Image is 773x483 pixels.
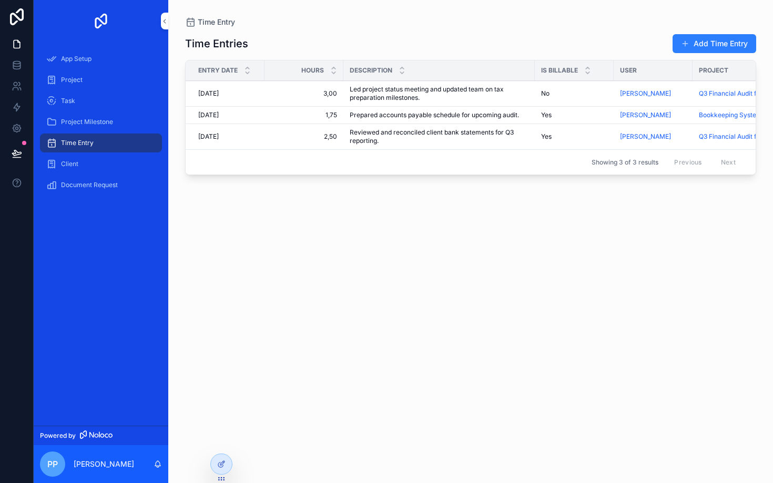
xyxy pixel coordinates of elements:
[541,89,607,98] a: No
[61,118,113,126] span: Project Milestone
[350,111,519,119] span: Prepared accounts payable schedule for upcoming audit.
[40,431,76,440] span: Powered by
[198,111,219,119] span: [DATE]
[47,458,58,470] span: PP
[40,176,162,194] a: Document Request
[198,89,258,98] a: [DATE]
[40,49,162,68] a: App Setup
[34,42,168,208] div: scrollable content
[541,111,552,119] span: Yes
[61,55,91,63] span: App Setup
[620,111,671,119] a: [PERSON_NAME]
[198,132,219,141] span: [DATE]
[34,426,168,445] a: Powered by
[93,13,109,29] img: App logo
[541,111,607,119] a: Yes
[185,17,235,27] a: Time Entry
[271,89,337,98] a: 3,00
[673,34,756,53] button: Add Time Entry
[61,76,83,84] span: Project
[541,66,578,75] span: Is Billable
[620,66,637,75] span: User
[185,36,248,51] h1: Time Entries
[271,111,337,119] a: 1,75
[61,181,118,189] span: Document Request
[350,111,528,119] a: Prepared accounts payable schedule for upcoming audit.
[40,70,162,89] a: Project
[541,132,607,141] a: Yes
[198,132,258,141] a: [DATE]
[620,132,671,141] a: [PERSON_NAME]
[40,91,162,110] a: Task
[541,89,550,98] span: No
[620,132,686,141] a: [PERSON_NAME]
[620,89,686,98] a: [PERSON_NAME]
[699,66,728,75] span: Project
[61,97,75,105] span: Task
[198,89,219,98] span: [DATE]
[40,133,162,152] a: Time Entry
[620,111,686,119] a: [PERSON_NAME]
[592,158,658,167] span: Showing 3 of 3 results
[198,66,238,75] span: Entry Date
[40,155,162,173] a: Client
[620,89,671,98] a: [PERSON_NAME]
[61,160,78,168] span: Client
[350,66,392,75] span: Description
[271,132,337,141] a: 2,50
[74,459,134,469] p: [PERSON_NAME]
[350,85,528,102] a: Led project status meeting and updated team on tax preparation milestones.
[198,17,235,27] span: Time Entry
[541,132,552,141] span: Yes
[350,128,528,145] a: Reviewed and reconciled client bank statements for Q3 reporting.
[61,139,94,147] span: Time Entry
[301,66,324,75] span: Hours
[40,112,162,131] a: Project Milestone
[198,111,258,119] a: [DATE]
